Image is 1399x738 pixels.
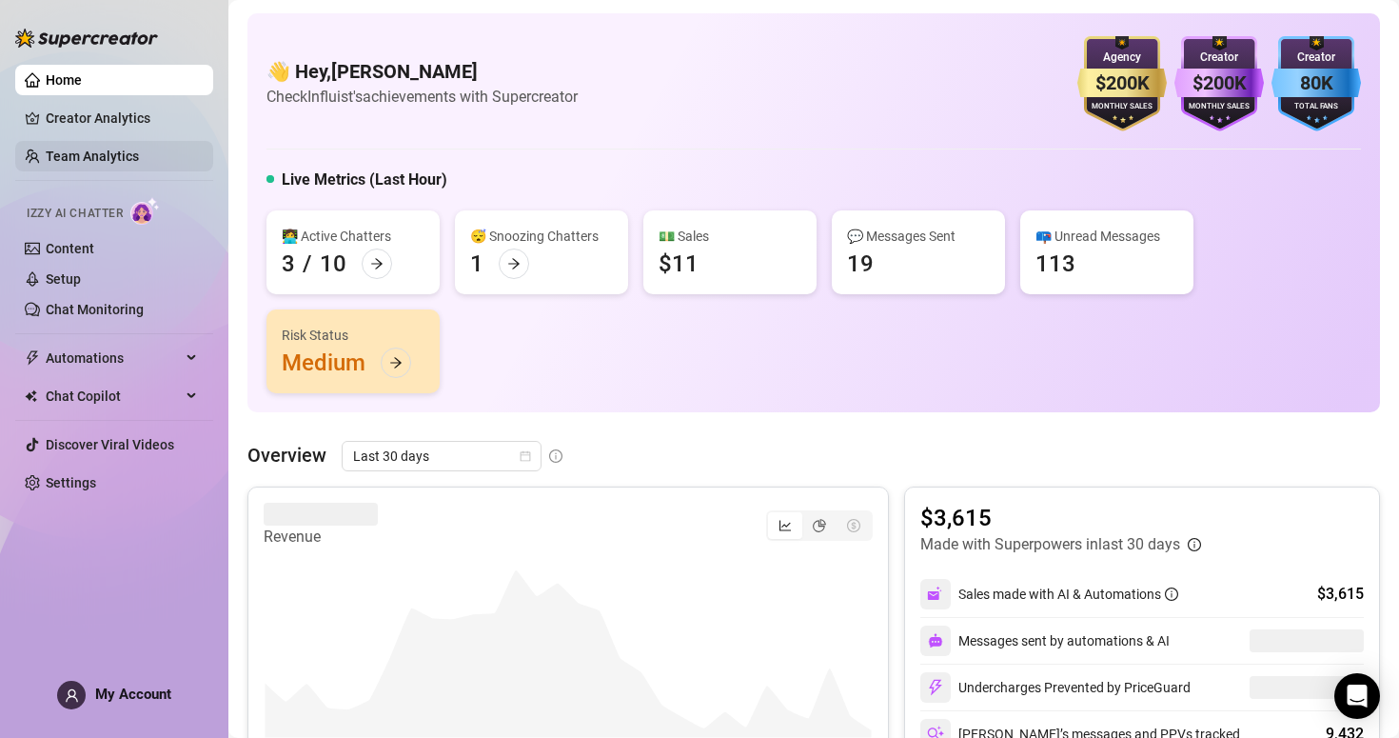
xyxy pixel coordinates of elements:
[920,672,1191,703] div: Undercharges Prevented by PriceGuard
[1035,249,1075,279] div: 113
[46,103,198,133] a: Creator Analytics
[370,257,384,270] span: arrow-right
[1271,49,1361,67] div: Creator
[25,350,40,366] span: thunderbolt
[320,249,346,279] div: 10
[928,633,943,648] img: svg%3e
[778,519,792,532] span: line-chart
[813,519,826,532] span: pie-chart
[266,85,578,109] article: Check Influist's achievements with Supercreator
[1334,673,1380,719] div: Open Intercom Messenger
[1165,588,1178,601] span: info-circle
[1174,101,1264,113] div: Monthly Sales
[1174,49,1264,67] div: Creator
[847,249,874,279] div: 19
[659,249,699,279] div: $11
[95,686,171,703] span: My Account
[507,257,521,270] span: arrow-right
[1271,36,1361,131] img: blue-badge-DgoSNQY1.svg
[1174,36,1264,131] img: purple-badge-B9DA21FR.svg
[130,197,160,225] img: AI Chatter
[1077,101,1167,113] div: Monthly Sales
[1271,101,1361,113] div: Total Fans
[282,226,424,247] div: 👩‍💻 Active Chatters
[927,586,944,603] img: svg%3e
[46,343,181,373] span: Automations
[46,72,82,88] a: Home
[282,325,424,346] div: Risk Status
[25,389,37,403] img: Chat Copilot
[920,533,1180,556] article: Made with Superpowers in last 30 days
[247,441,326,469] article: Overview
[1035,226,1178,247] div: 📪 Unread Messages
[46,241,94,256] a: Content
[266,58,578,85] h4: 👋 Hey, [PERSON_NAME]
[46,271,81,287] a: Setup
[1188,538,1201,551] span: info-circle
[958,584,1178,605] div: Sales made with AI & Automations
[659,226,801,247] div: 💵 Sales
[46,381,181,411] span: Chat Copilot
[1174,69,1264,98] div: $200K
[15,29,158,48] img: logo-BBDzfeDw.svg
[65,688,79,703] span: user
[27,205,123,223] span: Izzy AI Chatter
[920,503,1201,533] article: $3,615
[46,475,96,490] a: Settings
[847,226,990,247] div: 💬 Messages Sent
[46,302,144,317] a: Chat Monitoring
[470,249,483,279] div: 1
[920,626,1170,656] div: Messages sent by automations & AI
[1077,69,1167,98] div: $200K
[847,519,860,532] span: dollar-circle
[927,679,944,696] img: svg%3e
[520,450,531,462] span: calendar
[470,226,613,247] div: 😴 Snoozing Chatters
[353,442,530,470] span: Last 30 days
[46,437,174,452] a: Discover Viral Videos
[389,356,403,369] span: arrow-right
[1271,69,1361,98] div: 80K
[766,510,873,541] div: segmented control
[46,149,139,164] a: Team Analytics
[282,169,447,191] h5: Live Metrics (Last Hour)
[1077,49,1167,67] div: Agency
[1077,36,1167,131] img: gold-badge-CigiZidd.svg
[549,449,562,463] span: info-circle
[264,526,378,549] article: Revenue
[282,249,295,279] div: 3
[1317,583,1364,606] div: $3,615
